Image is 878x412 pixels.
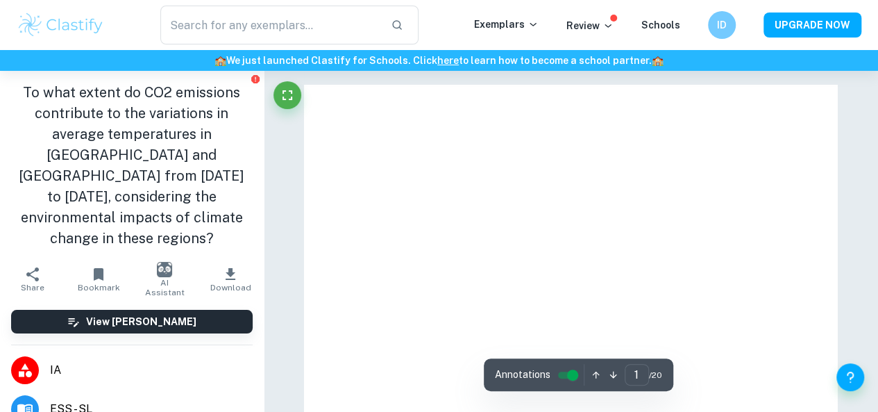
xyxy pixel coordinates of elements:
[78,283,120,292] span: Bookmark
[198,260,264,299] button: Download
[132,260,198,299] button: AI Assistant
[50,362,253,379] span: IA
[66,260,132,299] button: Bookmark
[157,262,172,277] img: AI Assistant
[11,310,253,333] button: View [PERSON_NAME]
[17,11,105,39] img: Clastify logo
[273,81,301,109] button: Fullscreen
[140,278,189,297] span: AI Assistant
[11,82,253,249] h1: To what extent do CO2 emissions contribute to the variations in average temperatures in [GEOGRAPH...
[86,314,196,329] h6: View [PERSON_NAME]
[251,74,261,84] button: Report issue
[21,283,44,292] span: Share
[708,11,736,39] button: ID
[836,363,864,391] button: Help and Feedback
[763,13,861,38] button: UPGRADE NOW
[566,18,614,33] p: Review
[160,6,380,44] input: Search for any exemplars...
[652,55,664,66] span: 🏫
[3,53,875,68] h6: We just launched Clastify for Schools. Click to learn how to become a school partner.
[714,17,730,33] h6: ID
[474,17,539,32] p: Exemplars
[649,369,662,381] span: / 20
[495,368,550,382] span: Annotations
[641,19,680,31] a: Schools
[214,55,226,66] span: 🏫
[437,55,459,66] a: here
[210,283,251,292] span: Download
